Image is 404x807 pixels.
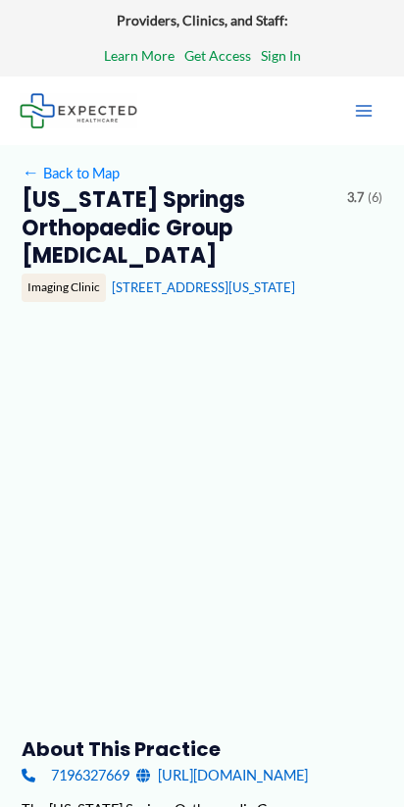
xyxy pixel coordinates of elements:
[104,43,175,69] a: Learn More
[184,43,251,69] a: Get Access
[343,90,384,131] button: Main menu toggle
[136,762,308,788] a: [URL][DOMAIN_NAME]
[117,12,288,28] strong: Providers, Clinics, and Staff:
[22,164,39,181] span: ←
[22,186,332,270] h2: [US_STATE] Springs Orthopaedic Group [MEDICAL_DATA]
[22,762,128,788] a: 7196327669
[112,279,295,295] a: [STREET_ADDRESS][US_STATE]
[347,186,364,210] span: 3.7
[22,736,381,762] h3: About this practice
[22,274,106,301] div: Imaging Clinic
[22,160,119,186] a: ←Back to Map
[261,43,301,69] a: Sign In
[20,93,137,127] img: Expected Healthcare Logo - side, dark font, small
[368,186,382,210] span: (6)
